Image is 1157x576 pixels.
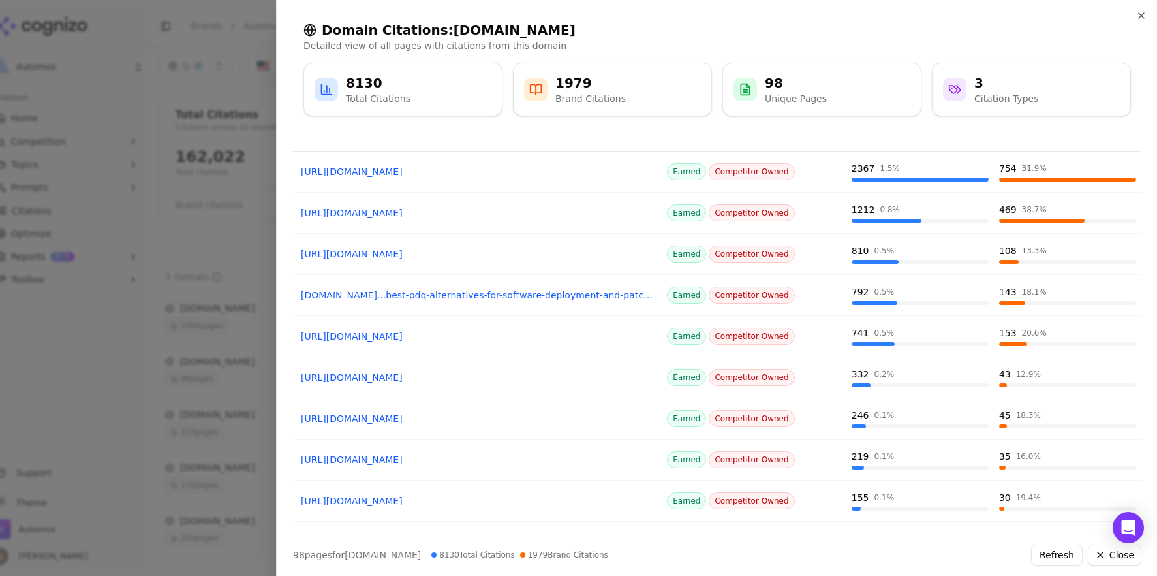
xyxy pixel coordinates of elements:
div: 332 [852,368,869,381]
span: Competitor Owned [709,451,794,468]
div: 810 [852,244,869,257]
div: 219 [852,450,869,463]
div: 469 [999,203,1017,216]
span: 1979 Brand Citations [520,550,608,560]
div: 8130 [346,74,410,92]
span: Earned [667,410,706,427]
div: 45 [999,409,1011,422]
div: 35 [999,450,1011,463]
span: Competitor Owned [709,204,794,221]
span: Earned [667,369,706,386]
div: Brand Citations [555,92,626,105]
a: [URL][DOMAIN_NAME] [301,494,654,507]
div: 18.3 % [1016,410,1041,421]
span: 8130 Total Citations [431,550,514,560]
a: [URL][DOMAIN_NAME] [301,206,654,219]
a: [URL][DOMAIN_NAME] [301,165,654,178]
span: Competitor Owned [709,369,794,386]
span: [DOMAIN_NAME] [345,550,421,560]
p: Detailed view of all pages with citations from this domain [303,39,1131,52]
a: [URL][DOMAIN_NAME] [301,371,654,384]
div: 741 [852,327,869,340]
span: Earned [667,246,706,263]
span: Earned [667,492,706,509]
span: 98 [293,550,305,560]
button: Close [1088,545,1141,566]
div: 98 [765,74,827,92]
div: 30 [999,491,1011,504]
div: 16.0 % [1016,451,1041,462]
div: Data table [293,122,1141,563]
div: 19.4 % [1016,492,1041,503]
div: 0.2 % [874,369,895,379]
div: 0.5 % [874,246,895,256]
div: 0.5 % [874,287,895,297]
div: 43 [999,368,1011,381]
span: Competitor Owned [709,246,794,263]
h2: Domain Citations: [DOMAIN_NAME] [303,21,1131,39]
span: Competitor Owned [709,410,794,427]
span: Earned [667,328,706,345]
a: [URL][DOMAIN_NAME] [301,248,654,261]
div: 1.5 % [880,163,900,174]
div: 108 [999,244,1017,257]
div: 38.7 % [1022,204,1047,215]
div: 0.1 % [874,451,895,462]
div: 155 [852,491,869,504]
div: 792 [852,285,869,298]
div: 0.1 % [874,410,895,421]
span: Earned [667,287,706,304]
button: Refresh [1031,545,1083,566]
div: Total Citations [346,92,410,105]
span: Competitor Owned [709,163,794,180]
div: Citation Types [974,92,1038,105]
div: 20.6 % [1022,328,1047,338]
div: 143 [999,285,1017,298]
div: 13.3 % [1022,246,1047,256]
a: [URL][DOMAIN_NAME] [301,412,654,425]
a: [URL][DOMAIN_NAME] [301,453,654,466]
div: 754 [999,162,1017,175]
div: 0.1 % [874,492,895,503]
p: page s for [293,549,421,562]
div: 0.8 % [880,204,900,215]
a: [DOMAIN_NAME]...best-pdq-alternatives-for-software-deployment-and-patch-management [301,289,654,302]
span: Earned [667,204,706,221]
a: [URL][DOMAIN_NAME] [301,330,654,343]
div: 1212 [852,203,875,216]
div: 2367 [852,162,875,175]
div: 246 [852,409,869,422]
div: 3 [974,74,1038,92]
div: 153 [999,327,1017,340]
div: 18.1 % [1022,287,1047,297]
div: 1979 [555,74,626,92]
span: Competitor Owned [709,492,794,509]
div: 31.9 % [1022,163,1047,174]
span: Competitor Owned [709,328,794,345]
div: Unique Pages [765,92,827,105]
span: Earned [667,163,706,180]
span: Earned [667,451,706,468]
div: 0.5 % [874,328,895,338]
div: 12.9 % [1016,369,1041,379]
span: Competitor Owned [709,287,794,304]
